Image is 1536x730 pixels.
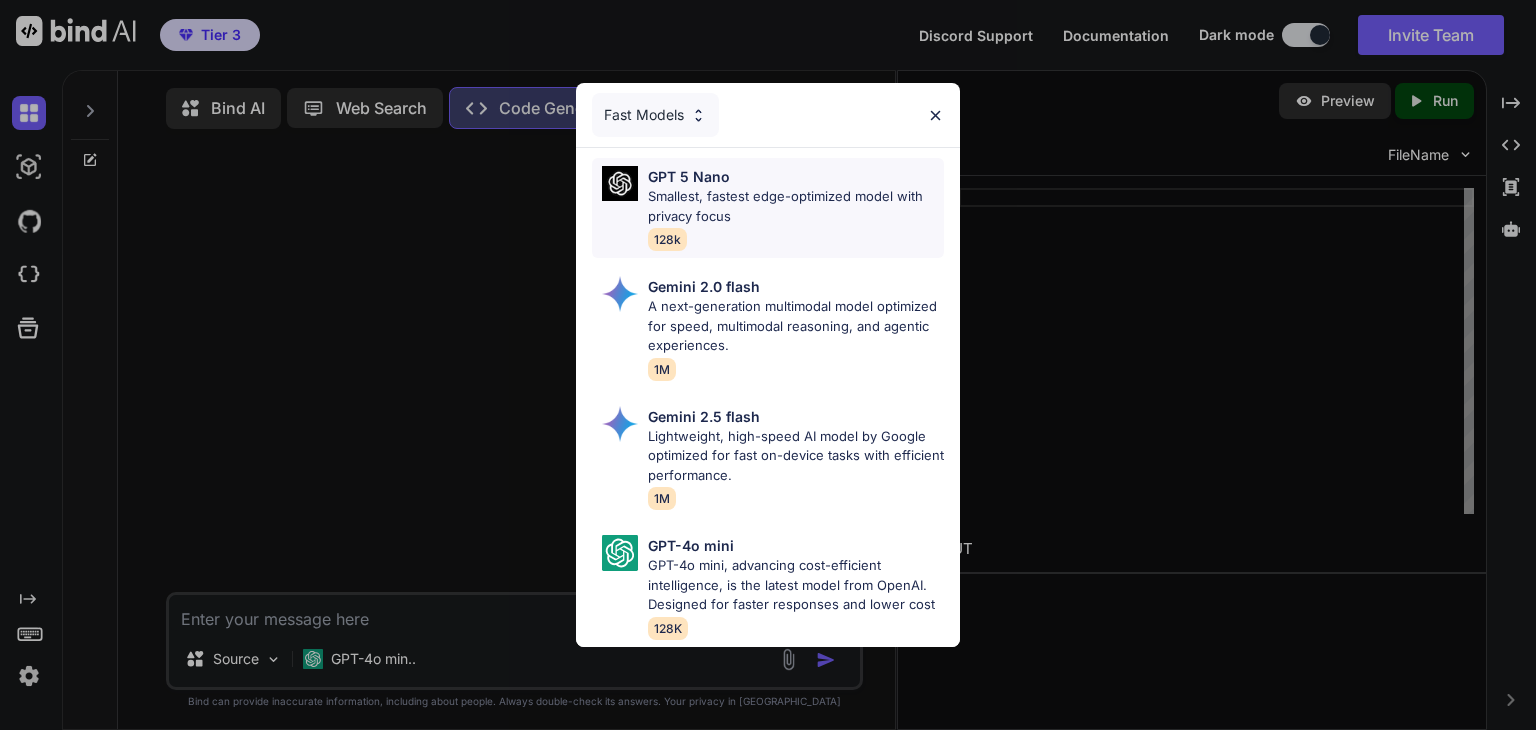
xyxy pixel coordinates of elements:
[927,107,944,124] img: close
[648,617,688,640] span: 128K
[602,535,638,571] img: Pick Models
[648,358,676,381] span: 1M
[592,93,719,137] div: Fast Models
[648,228,687,251] span: 128k
[648,187,944,226] p: Smallest, fastest edge-optimized model with privacy focus
[602,406,638,442] img: Pick Models
[648,276,760,297] p: Gemini 2.0 flash
[648,427,944,486] p: Lightweight, high-speed AI model by Google optimized for fast on-device tasks with efficient perf...
[690,107,707,124] img: Pick Models
[648,535,734,556] p: GPT-4o mini
[602,276,638,312] img: Pick Models
[648,297,944,356] p: A next-generation multimodal model optimized for speed, multimodal reasoning, and agentic experie...
[602,166,638,201] img: Pick Models
[648,487,676,510] span: 1M
[648,166,730,187] p: GPT 5 Nano
[648,556,944,615] p: GPT-4o mini, advancing cost-efficient intelligence, is the latest model from OpenAI. Designed for...
[648,406,760,427] p: Gemini 2.5 flash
